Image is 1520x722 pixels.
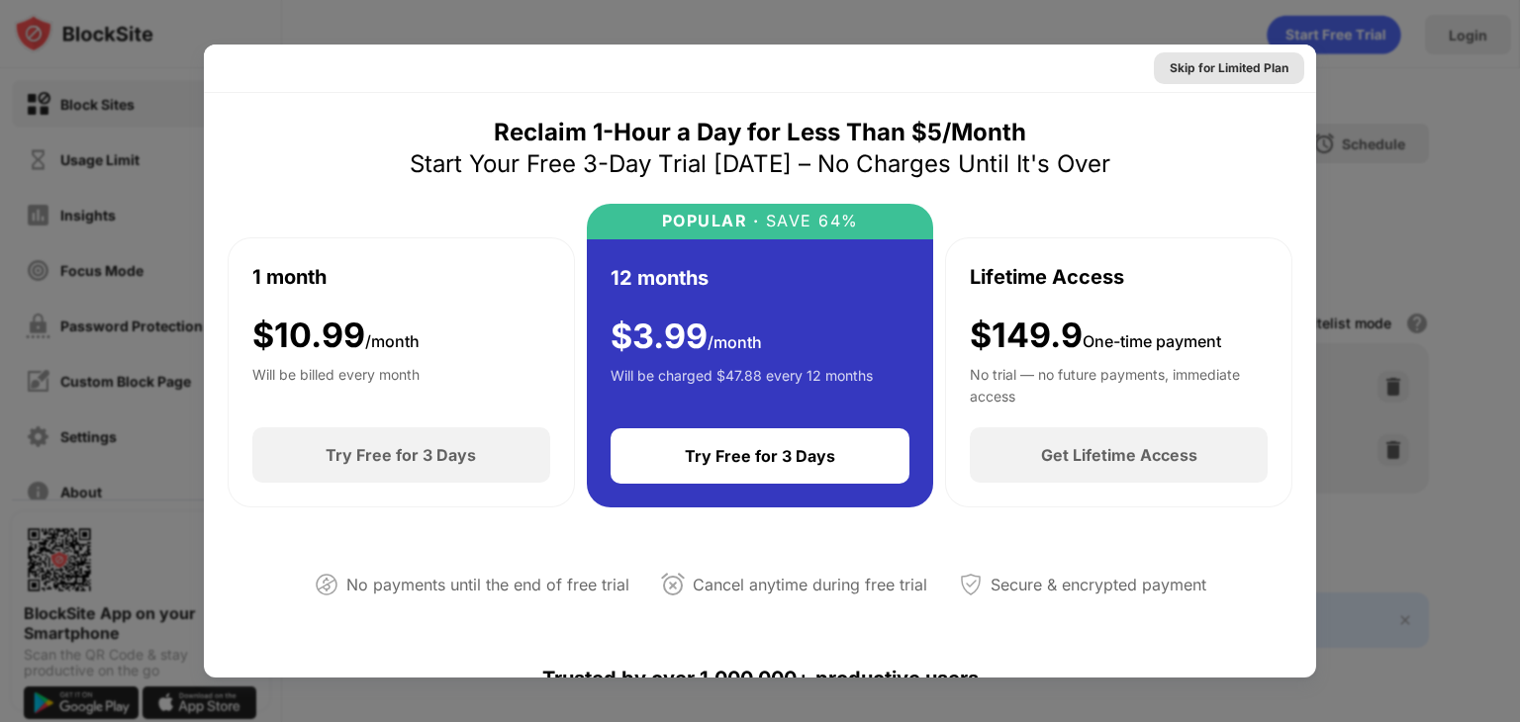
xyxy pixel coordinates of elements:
div: $ 3.99 [611,316,762,357]
span: One-time payment [1083,331,1221,351]
img: not-paying [315,573,338,596]
div: Skip for Limited Plan [1170,58,1288,78]
div: Try Free for 3 Days [685,446,835,466]
div: Try Free for 3 Days [326,445,476,465]
div: Secure & encrypted payment [991,571,1206,599]
div: 12 months [611,263,709,293]
span: /month [365,331,420,351]
div: $ 10.99 [252,316,420,356]
div: POPULAR · [662,212,760,230]
div: SAVE 64% [759,212,859,230]
div: Will be charged $47.88 every 12 months [611,365,873,405]
div: No trial — no future payments, immediate access [970,364,1268,404]
span: /month [708,332,762,352]
img: secured-payment [959,573,983,596]
div: Will be billed every month [252,364,420,404]
div: No payments until the end of free trial [346,571,629,599]
div: Lifetime Access [970,262,1124,292]
div: Reclaim 1-Hour a Day for Less Than $5/Month [494,117,1026,148]
div: 1 month [252,262,327,292]
div: Cancel anytime during free trial [693,571,927,599]
div: $149.9 [970,316,1221,356]
div: Start Your Free 3-Day Trial [DATE] – No Charges Until It's Over [410,148,1110,180]
img: cancel-anytime [661,573,685,596]
div: Get Lifetime Access [1041,445,1197,465]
